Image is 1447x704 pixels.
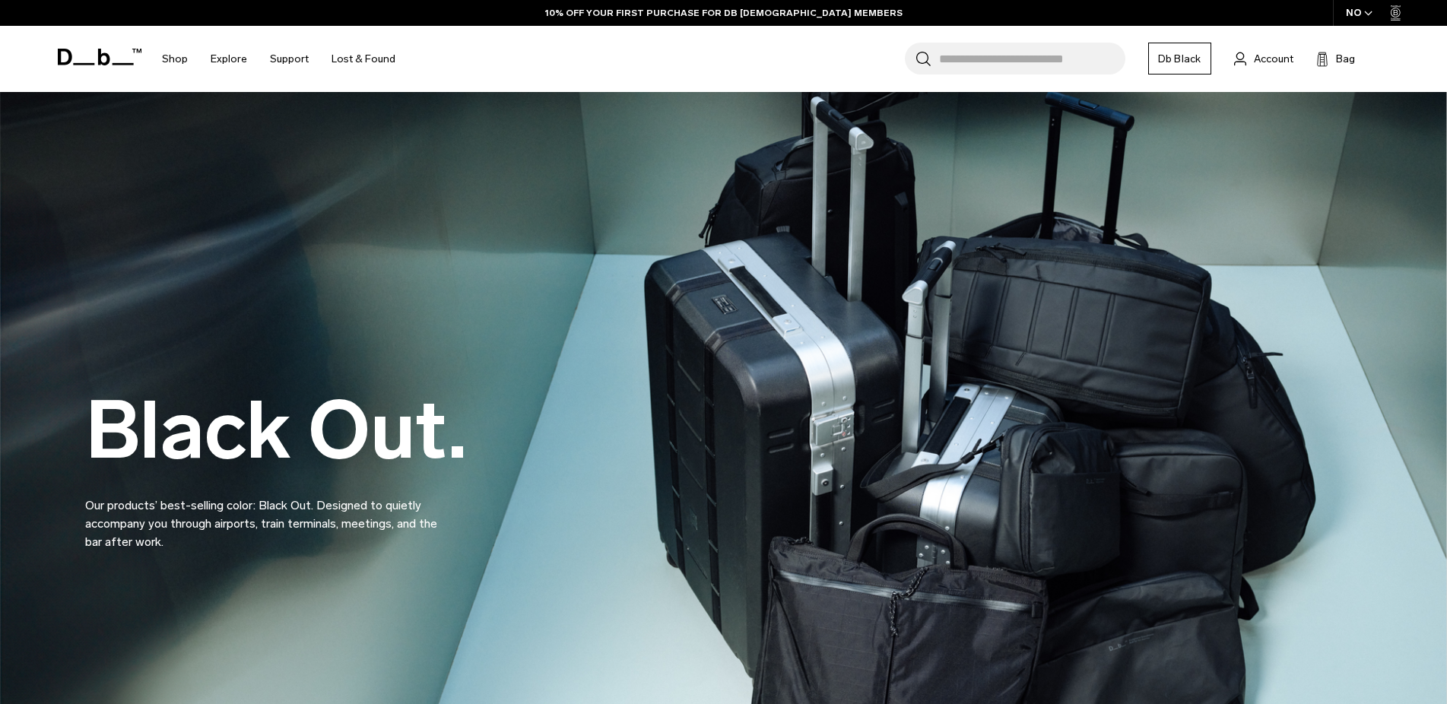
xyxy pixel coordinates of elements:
a: Account [1234,49,1293,68]
a: Explore [211,32,247,86]
a: Support [270,32,309,86]
nav: Main Navigation [151,26,407,92]
h2: Black Out. [85,391,467,471]
a: Shop [162,32,188,86]
span: Bag [1336,51,1355,67]
span: Account [1254,51,1293,67]
a: Lost & Found [332,32,395,86]
p: Our products’ best-selling color: Black Out. Designed to quietly accompany you through airports, ... [85,478,450,551]
a: Db Black [1148,43,1211,75]
button: Bag [1316,49,1355,68]
a: 10% OFF YOUR FIRST PURCHASE FOR DB [DEMOGRAPHIC_DATA] MEMBERS [545,6,903,20]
